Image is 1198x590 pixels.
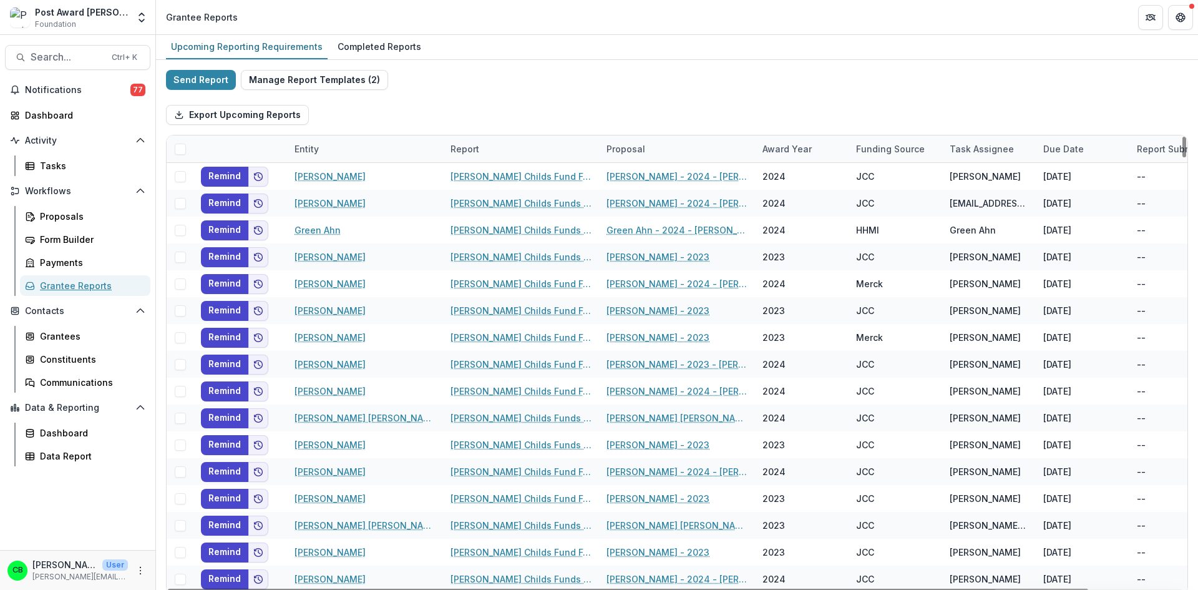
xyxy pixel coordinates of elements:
[950,197,1028,210] div: [EMAIL_ADDRESS][DOMAIN_NAME]
[40,233,140,246] div: Form Builder
[241,70,388,90] button: Manage Report Templates (2)
[1036,512,1129,539] div: [DATE]
[450,492,592,505] a: [PERSON_NAME] Childs Fund Fellowship Award Financial Expenditure Report
[1036,243,1129,270] div: [DATE]
[248,408,268,428] button: Add to friends
[762,465,786,478] div: 2024
[248,516,268,536] button: Add to friends
[606,465,748,478] a: [PERSON_NAME] - 2024 - [PERSON_NAME] Memorial Fund - Fellowship Application
[606,411,748,425] a: [PERSON_NAME] [PERSON_NAME] - 2023 - [PERSON_NAME] Childs Memorial Fund - Fellowship Application
[606,519,748,532] a: [PERSON_NAME] [PERSON_NAME] - 2023
[20,206,150,227] a: Proposals
[333,37,426,56] div: Completed Reports
[295,411,436,425] a: [PERSON_NAME] [PERSON_NAME]
[201,516,248,536] button: Remind
[1036,378,1129,405] div: [DATE]
[5,130,150,150] button: Open Activity
[606,492,709,505] a: [PERSON_NAME] - 2023
[849,142,932,155] div: Funding Source
[942,135,1036,162] div: Task Assignee
[450,411,592,425] a: [PERSON_NAME] Childs Funds Fellow’s Annual Progress Report
[25,306,130,317] span: Contacts
[32,571,128,583] p: [PERSON_NAME][EMAIL_ADDRESS][PERSON_NAME][DOMAIN_NAME]
[450,358,592,371] a: [PERSON_NAME] Childs Fund Fellowship Award Financial Expenditure Report
[295,170,366,183] a: [PERSON_NAME]
[201,167,248,187] button: Remind
[248,274,268,294] button: Add to friends
[950,492,1021,505] div: [PERSON_NAME]
[762,519,785,532] div: 2023
[295,438,366,451] a: [PERSON_NAME]
[295,358,366,371] a: [PERSON_NAME]
[599,142,653,155] div: Proposal
[1036,190,1129,217] div: [DATE]
[40,353,140,366] div: Constituents
[450,224,592,237] a: [PERSON_NAME] Childs Funds Fellow’s Annual Progress Report
[1036,270,1129,297] div: [DATE]
[201,408,248,428] button: Remind
[40,279,140,292] div: Grantee Reports
[201,489,248,509] button: Remind
[762,492,785,505] div: 2023
[606,224,748,237] a: Green Ahn - 2024 - [PERSON_NAME] Childs Memorial Fund - Fellowship Application
[450,438,592,451] a: [PERSON_NAME] Childs Funds Fellow’s Annual Progress Report
[1036,217,1129,243] div: [DATE]
[248,569,268,589] button: Add to friends
[599,135,755,162] div: Proposal
[1168,5,1193,30] button: Get Help
[31,51,104,63] span: Search...
[1036,405,1129,431] div: [DATE]
[295,546,366,559] a: [PERSON_NAME]
[856,385,874,398] div: JCC
[762,197,786,210] div: 2024
[950,277,1021,290] div: [PERSON_NAME]
[856,277,883,290] div: Merck
[295,197,366,210] a: [PERSON_NAME]
[443,135,599,162] div: Report
[856,197,874,210] div: JCC
[950,224,996,237] div: Green Ahn
[295,385,366,398] a: [PERSON_NAME]
[1036,135,1129,162] div: Due Date
[248,328,268,348] button: Add to friends
[762,573,786,586] div: 2024
[950,358,1021,371] div: [PERSON_NAME]
[1036,458,1129,485] div: [DATE]
[1137,358,1146,371] div: --
[450,519,592,532] a: [PERSON_NAME] Childs Funds Fellow’s Annual Progress Report
[1137,438,1146,451] div: --
[856,250,874,263] div: JCC
[856,224,879,237] div: HHMI
[762,385,786,398] div: 2024
[606,358,748,371] a: [PERSON_NAME] - 2023 - [PERSON_NAME] Childs Memorial Fund - Fellowship Application
[201,301,248,321] button: Remind
[856,519,874,532] div: JCC
[950,438,1021,451] div: [PERSON_NAME]
[248,220,268,240] button: Add to friends
[606,385,748,398] a: [PERSON_NAME] - 2024 - [PERSON_NAME] Memorial Fund - Fellowship Application
[40,210,140,223] div: Proposals
[450,331,592,344] a: [PERSON_NAME] Childs Fund Fellowship Award Financial Expenditure Report
[950,170,1021,183] div: [PERSON_NAME]
[443,142,487,155] div: Report
[333,35,426,59] a: Completed Reports
[5,301,150,321] button: Open Contacts
[450,385,592,398] a: [PERSON_NAME] Childs Fund Fellowship Award Financial Expenditure Report
[606,573,748,586] a: [PERSON_NAME] - 2024 - [PERSON_NAME] Childs Memorial Fund - Fellowship Application
[166,35,328,59] a: Upcoming Reporting Requirements
[1036,539,1129,566] div: [DATE]
[1137,519,1146,532] div: --
[20,275,150,296] a: Grantee Reports
[109,51,140,64] div: Ctrl + K
[1137,385,1146,398] div: --
[762,170,786,183] div: 2024
[35,6,128,19] div: Post Award [PERSON_NAME] Childs Memorial Fund
[20,326,150,347] a: Grantees
[450,250,592,263] a: [PERSON_NAME] Childs Funds Fellow’s Annual Progress Report
[287,135,443,162] div: Entity
[161,8,243,26] nav: breadcrumb
[166,105,309,125] button: Export Upcoming Reports
[40,376,140,389] div: Communications
[1137,465,1146,478] div: --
